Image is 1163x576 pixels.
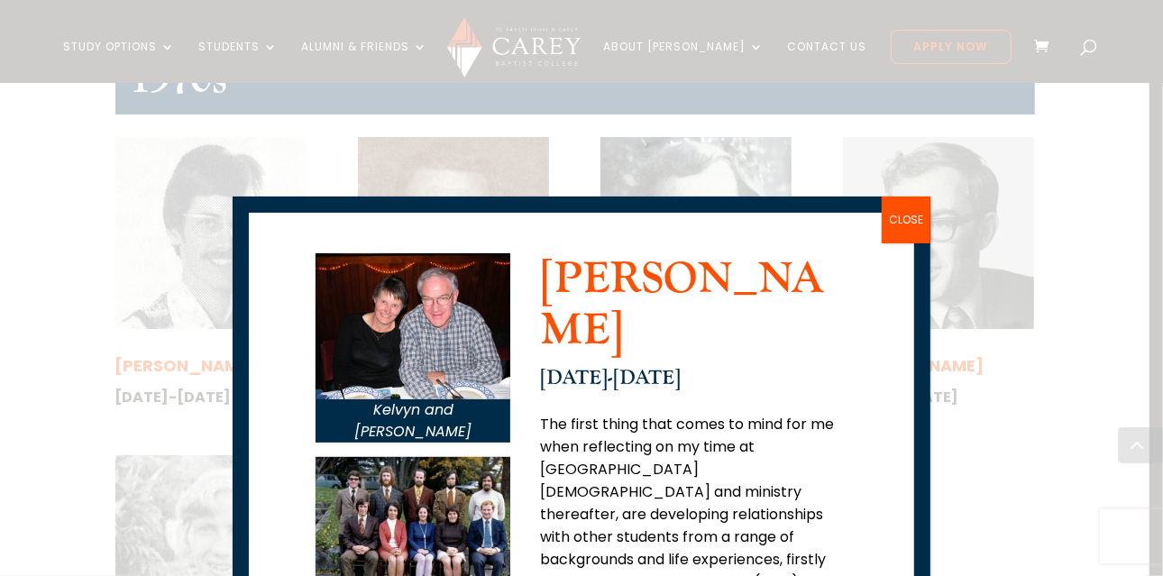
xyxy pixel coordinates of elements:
[540,366,847,398] h4: [DATE]-[DATE]
[882,197,930,243] button: Close
[316,253,511,400] img: Kelvyn Fairhall
[540,253,847,366] h2: [PERSON_NAME]
[316,399,511,443] p: Kelvyn and [PERSON_NAME]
